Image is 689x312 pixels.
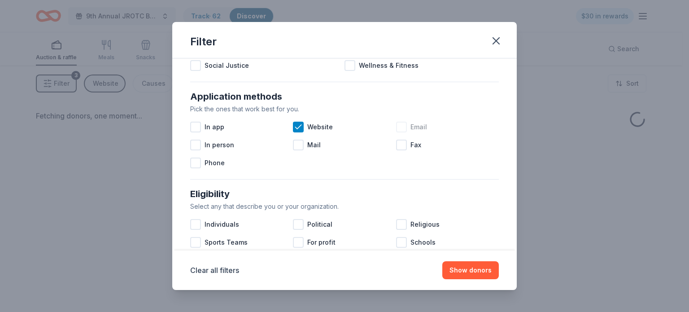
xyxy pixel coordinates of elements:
span: For profit [307,237,336,248]
div: Select any that describe you or your organization. [190,201,499,212]
span: Schools [410,237,436,248]
div: Filter [190,35,217,49]
span: Email [410,122,427,132]
span: Mail [307,140,321,150]
span: Phone [205,158,225,168]
div: Eligibility [190,187,499,201]
span: Fax [410,140,421,150]
span: In person [205,140,234,150]
span: Religious [410,219,440,230]
span: Wellness & Fitness [359,60,419,71]
div: Application methods [190,89,499,104]
span: Social Justice [205,60,249,71]
span: Political [307,219,332,230]
button: Show donors [442,261,499,279]
span: In app [205,122,224,132]
span: Individuals [205,219,239,230]
span: Sports Teams [205,237,248,248]
button: Clear all filters [190,265,239,276]
div: Pick the ones that work best for you. [190,104,499,114]
span: Website [307,122,333,132]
